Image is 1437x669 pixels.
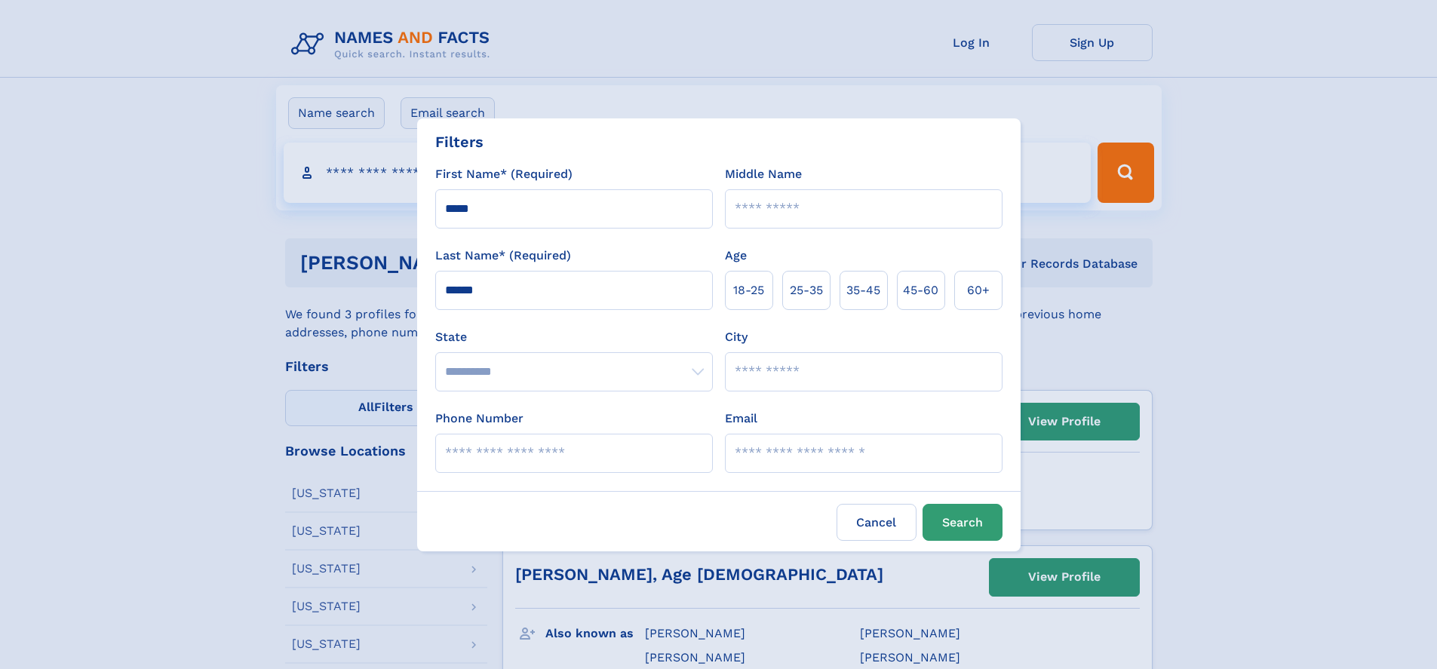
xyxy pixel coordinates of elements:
[725,247,747,265] label: Age
[846,281,880,299] span: 35‑45
[435,247,571,265] label: Last Name* (Required)
[435,130,484,153] div: Filters
[967,281,990,299] span: 60+
[725,328,748,346] label: City
[435,328,713,346] label: State
[725,165,802,183] label: Middle Name
[837,504,917,541] label: Cancel
[435,165,573,183] label: First Name* (Required)
[923,504,1003,541] button: Search
[790,281,823,299] span: 25‑35
[903,281,938,299] span: 45‑60
[725,410,757,428] label: Email
[733,281,764,299] span: 18‑25
[435,410,524,428] label: Phone Number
